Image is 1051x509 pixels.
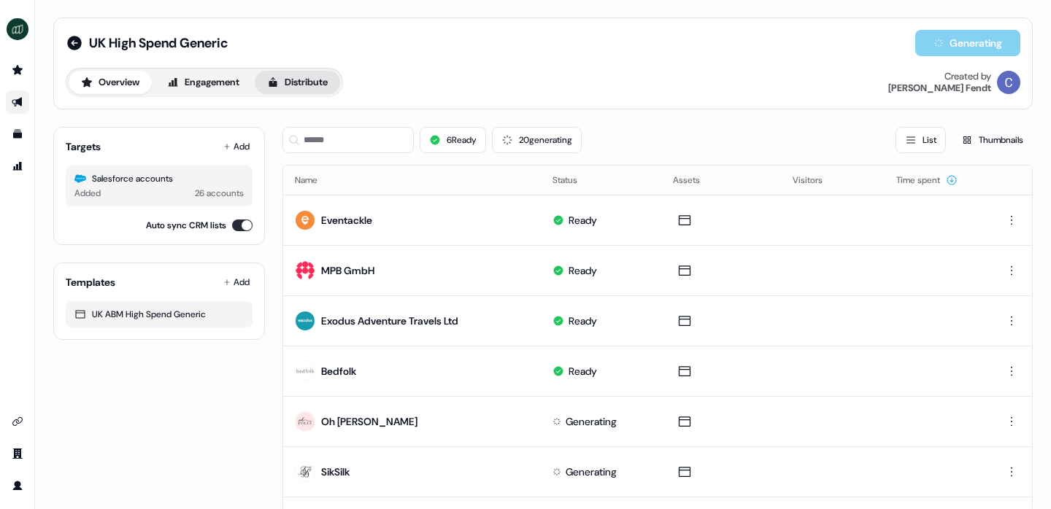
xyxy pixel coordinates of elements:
[220,136,253,157] button: Add
[896,167,958,193] button: Time spent
[553,167,595,193] button: Status
[896,127,946,153] button: List
[6,442,29,465] a: Go to team
[566,414,617,429] div: Generating
[155,71,252,94] button: Engagement
[888,82,991,94] div: [PERSON_NAME] Fendt
[321,364,356,378] div: Bedfolk
[6,474,29,497] a: Go to profile
[6,123,29,146] a: Go to templates
[420,127,486,153] button: 6Ready
[566,465,617,479] div: Generating
[74,307,244,322] div: UK ABM High Spend Generic
[69,71,152,94] button: Overview
[661,166,782,195] th: Assets
[6,90,29,114] a: Go to outbound experience
[74,186,101,201] div: Added
[146,218,226,233] label: Auto sync CRM lists
[321,213,372,228] div: Eventackle
[66,275,115,290] div: Templates
[793,167,840,193] button: Visitors
[74,171,244,186] div: Salesforce accounts
[6,155,29,178] a: Go to attribution
[944,71,991,82] div: Created by
[997,71,1020,94] img: Catherine
[952,127,1033,153] button: Thumbnails
[195,186,244,201] div: 26 accounts
[6,410,29,433] a: Go to integrations
[321,465,350,479] div: SikSilk
[569,314,597,328] div: Ready
[6,58,29,82] a: Go to prospects
[492,127,582,153] button: 20generating
[255,71,340,94] button: Distribute
[321,314,458,328] div: Exodus Adventure Travels Ltd
[321,414,417,429] div: Oh [PERSON_NAME]
[569,364,597,378] div: Ready
[321,263,374,278] div: MPB GmbH
[295,167,335,193] button: Name
[569,213,597,228] div: Ready
[66,139,101,154] div: Targets
[569,263,597,278] div: Ready
[89,34,228,52] span: UK High Spend Generic
[220,272,253,292] button: Add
